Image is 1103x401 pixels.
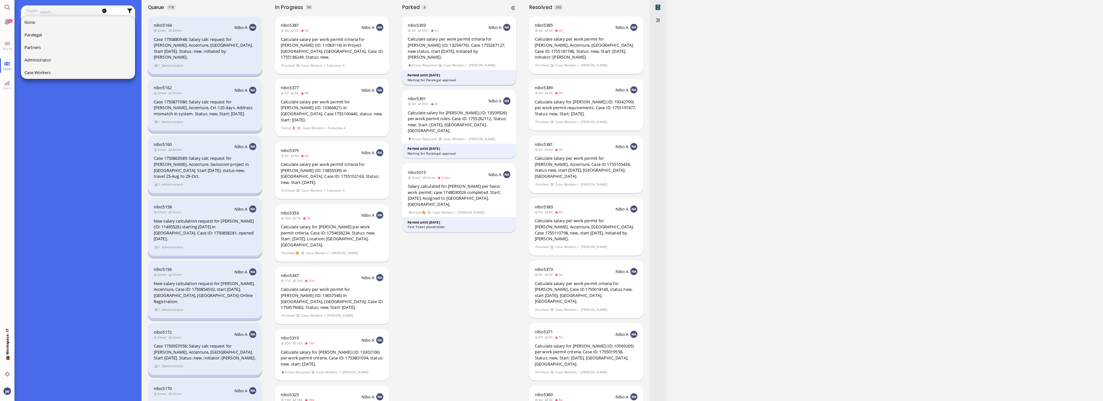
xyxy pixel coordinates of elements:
[293,278,305,283] span: 10d
[555,62,577,68] span: Case Workers
[578,369,580,375] span: /
[154,363,160,369] span: view 1 items
[555,307,577,312] span: Case Workers
[307,5,311,9] span: 50
[466,136,468,142] span: /
[327,63,345,68] span: Fabienne A
[578,62,580,68] span: /
[376,24,383,31] img: NA
[361,275,375,281] span: Nibo A
[234,269,248,275] span: Nibo A
[424,5,425,9] span: 3
[376,87,383,94] img: NA
[327,188,345,193] span: Fabienne A
[408,28,418,33] span: 3d
[154,281,256,304] div: New salary calculation request for [PERSON_NAME], Accenture, Case ID: 1750854592, start [DATE], [...
[2,86,13,90] span: Stats
[535,204,553,210] a: nibo5383
[578,244,580,250] span: /
[458,210,485,215] span: [PERSON_NAME]
[407,220,511,225] div: Parked until [DATE]
[418,101,431,106] span: 36m
[581,62,607,68] span: [PERSON_NAME]
[161,363,184,369] span: Administrator
[281,99,383,123] div: Calculate salary per work permit for [PERSON_NAME] (ID: 10366821) in [GEOGRAPHIC_DATA]. Case 1755...
[545,28,555,33] span: 3d
[555,210,565,214] span: 4d
[154,307,160,312] span: view 1 items
[555,272,565,277] span: 5d
[281,369,310,375] span: Action Required
[535,141,553,147] a: nibo5381
[581,369,607,375] span: [PERSON_NAME]
[281,148,299,153] a: nibo5379
[21,16,135,29] button: None
[281,272,299,278] a: nibo5347
[535,119,549,125] span: Finished
[234,87,248,93] span: Nibo A
[21,29,135,41] button: Paralegal
[154,85,172,91] a: nibo5162
[408,96,426,101] a: nibo5391
[503,171,510,178] img: NA
[535,329,553,335] a: nibo5371
[249,87,256,94] img: NA
[24,32,42,38] span: Paralegal
[615,206,629,212] span: Nibo A
[408,210,421,215] span: Aborted
[161,63,184,68] span: Administrator
[418,28,431,33] span: 35m
[306,250,328,256] span: Case Workers
[361,150,375,156] span: Nibo A
[281,22,299,28] a: nibo5387
[169,147,183,152] span: 2mon
[329,250,331,256] span: /
[556,5,561,9] span: 202
[578,119,580,125] span: /
[535,147,545,152] span: 5d
[578,307,580,312] span: /
[535,155,637,179] div: Calculate salary per work permit for [PERSON_NAME], Accenture, Case ID 1755105456, status new, st...
[281,250,295,256] span: Finished
[281,224,383,248] div: Calculate salary for [PERSON_NAME] per work permit criteria. Case ID: 1754658234, Status: new, St...
[455,210,457,215] span: /
[503,97,510,104] img: NA
[408,136,437,142] span: Action Required
[630,331,637,338] img: NA
[408,169,426,175] a: nibo5015
[581,182,607,187] span: [PERSON_NAME]
[301,153,311,158] span: 4d
[154,266,172,272] span: nibo5156
[408,22,426,28] span: nibo5393
[408,101,418,106] span: 3d
[469,136,496,142] span: [PERSON_NAME]
[281,188,295,193] span: Finished
[154,244,160,250] span: view 1 items
[545,147,555,152] span: 4d
[291,153,301,158] span: 4d
[615,144,629,149] span: Nibo A
[535,392,553,397] span: nibo5369
[488,24,502,30] span: Nibo A
[168,5,174,9] span: 118
[443,62,465,68] span: Case Workers
[408,62,437,68] span: Action Required
[148,4,166,11] span: Queue
[281,313,295,318] span: Finished
[154,147,169,152] span: 2mon
[535,244,549,250] span: Finished
[281,392,299,397] span: nibo5325
[581,307,607,312] span: [PERSON_NAME]
[303,216,313,220] span: 7d
[328,125,346,131] span: Fabienne A
[535,281,637,304] div: Calculate salary per work permit criteria for [PERSON_NAME], Case ID 1755018145, status new, star...
[555,28,565,33] span: 3d
[431,101,441,106] span: 4h
[437,175,452,180] span: 3mon
[555,369,577,375] span: Case Workers
[302,125,324,131] span: Case Workers
[407,151,511,156] div: Waiting for Paralegal approval
[169,210,183,214] span: 2mon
